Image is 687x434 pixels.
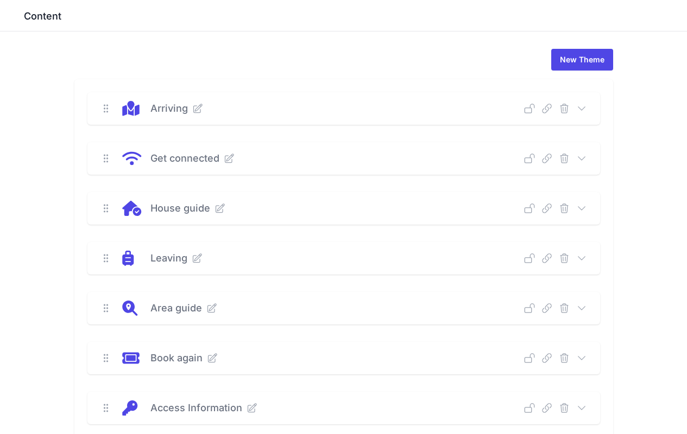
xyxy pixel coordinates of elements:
p: Get connected [150,151,219,166]
a: New Theme [551,49,613,71]
p: House guide [150,201,210,216]
p: Arriving [150,101,188,116]
p: Access Information [150,400,242,416]
h3: Content [22,10,687,23]
p: Area guide [150,301,202,316]
p: Leaving [150,251,187,266]
p: Book again [150,350,203,366]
